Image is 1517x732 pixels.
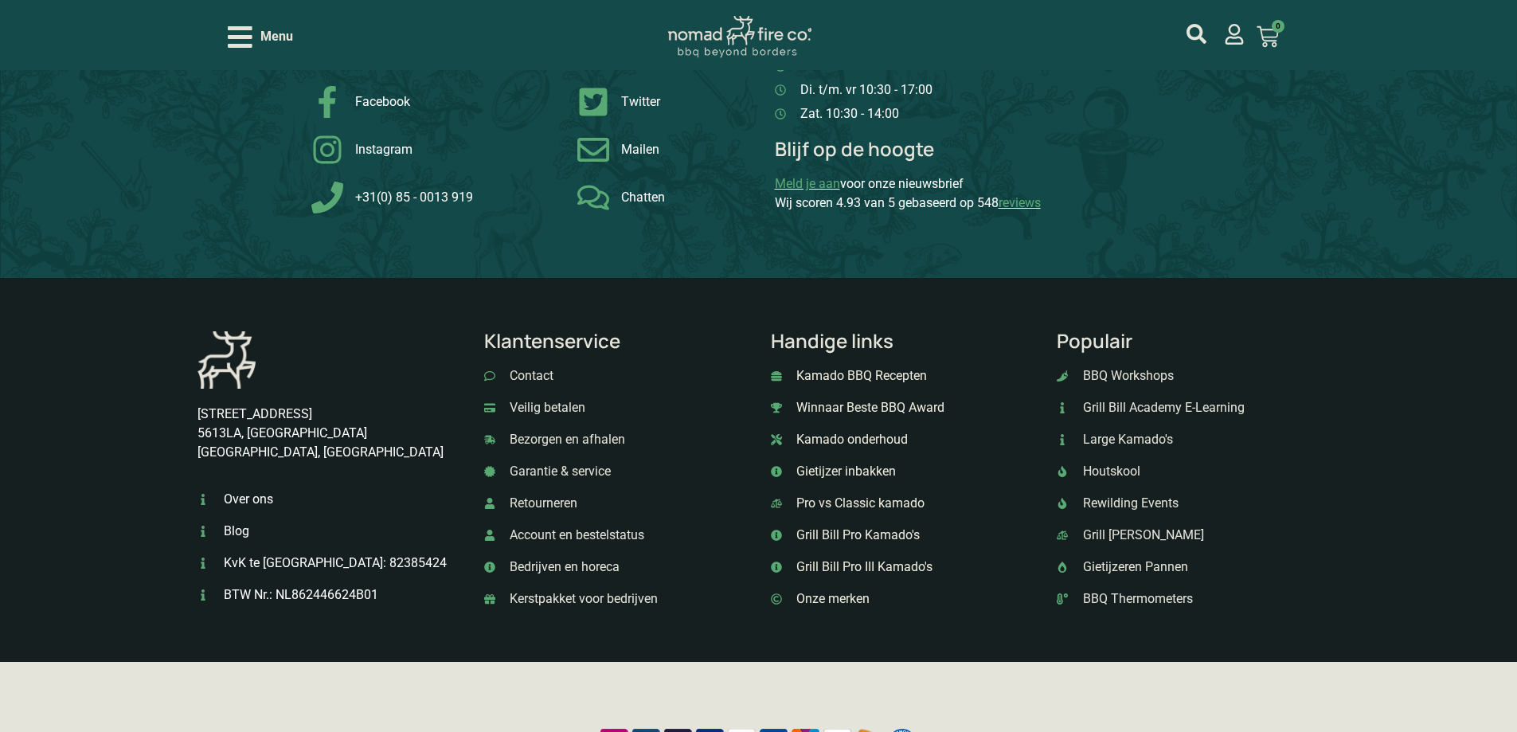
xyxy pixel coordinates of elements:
[1079,589,1193,609] span: BBQ Thermometers
[484,494,747,513] a: Retourneren
[484,589,747,609] a: bbq kerstpakket
[506,526,644,545] span: Account en bestelstatus
[668,16,811,58] img: Nomad Logo
[220,585,378,605] span: BTW Nr.: NL862446624B01
[197,490,460,509] a: Grill Bill Over ons
[771,558,1034,577] a: Classic kamado
[771,526,1034,545] a: Pro kamado
[484,331,747,350] p: Klantenservice
[796,80,932,100] span: Di. t/m. vr 10:30 - 17:00
[1079,430,1173,449] span: Large Kamado's
[1057,589,1320,609] a: BBQ Thermometer
[351,92,410,112] span: Facebook
[775,139,1206,159] p: Blijf op de hoogte
[792,589,870,609] span: Onze merken
[506,462,611,481] span: Garantie & service
[506,366,553,386] span: Contact
[1187,24,1206,44] a: mijn account
[220,490,273,509] span: Over ons
[1057,494,1320,513] a: rewilding events
[1057,526,1320,545] a: Grill Bill Merchandise
[796,104,899,123] span: Zat. 10:30 - 14:00
[1079,526,1204,545] span: Grill [PERSON_NAME]
[484,462,747,481] a: garantie en service
[484,526,747,545] a: account en bestelstatus
[311,134,561,166] a: Grill Bill Instagram
[1079,398,1245,417] span: Grill Bill Academy E-Learning
[506,398,585,417] span: Veilig betalen
[792,398,944,417] span: Winnaar Beste BBQ Award
[999,195,1041,210] a: reviews
[792,462,896,481] span: Gietijzer inbakken
[775,174,1206,213] p: voor onze nieuwsbrief Wij scoren 4.93 van 5 gebaseerd op 548
[228,23,293,51] div: Open/Close Menu
[792,430,908,449] span: Kamado onderhoud
[1079,366,1174,386] span: BBQ Workshops
[1057,366,1320,386] a: bbq workshop
[577,134,729,166] a: Grill Bill Contact
[220,554,447,573] span: KvK te [GEOGRAPHIC_DATA]: 82385424
[1057,558,1320,577] a: Gietijzeren pan
[771,366,1034,386] a: kamado recepten
[484,558,747,577] a: Grill Bill zakelijk
[617,188,665,207] span: Chatten
[506,589,658,609] span: Kerstpakket voor bedrijven
[311,182,561,213] a: Grill Bill Telefoon
[1272,20,1284,33] span: 0
[1224,24,1245,45] a: mijn account
[220,522,249,541] span: Blog
[577,182,729,213] a: Grill Bill Chat
[506,494,577,513] span: Retourneren
[771,462,1034,481] a: gietijzer inbakken
[792,494,925,513] span: Pro vs Classic kamado
[771,398,1034,417] a: beste bbq
[775,176,840,191] a: Meld je aan
[506,558,620,577] span: Bedrijven en horeca
[617,140,659,159] span: Mailen
[1057,331,1320,350] p: Populair
[197,522,460,541] a: Grill Bill Blog
[617,92,660,112] span: Twitter
[792,366,927,386] span: Kamado BBQ Recepten
[506,430,625,449] span: Bezorgen en afhalen
[771,589,1034,609] a: Onze merken
[484,366,747,386] a: Neem contact op
[771,494,1034,513] a: Pro vs Classic kamado
[771,430,1034,449] a: kamado onderhoud
[1079,494,1179,513] span: Rewilding Events
[1057,462,1320,481] a: Houtskool BBQ
[1237,16,1298,57] a: 0
[484,430,747,449] a: Bezorgen een afhalen
[792,558,932,577] span: Grill Bill Pro III Kamado's
[311,86,561,118] a: Grill Bill Facebook
[792,526,920,545] span: Grill Bill Pro Kamado's
[351,188,473,207] span: +31(0) 85 - 0013 919
[197,405,460,462] p: [STREET_ADDRESS] 5613LA, [GEOGRAPHIC_DATA] [GEOGRAPHIC_DATA], [GEOGRAPHIC_DATA]
[351,140,412,159] span: Instagram
[1057,430,1320,449] a: large kamado
[771,331,1034,350] p: Handige links
[260,27,293,46] span: Menu
[577,86,729,118] a: Grill Bill Twitter
[1079,462,1140,481] span: Houtskool
[1057,398,1320,417] a: bbq cursus
[1079,558,1188,577] span: Gietijzeren Pannen
[484,398,747,417] a: Onze betaalmethodes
